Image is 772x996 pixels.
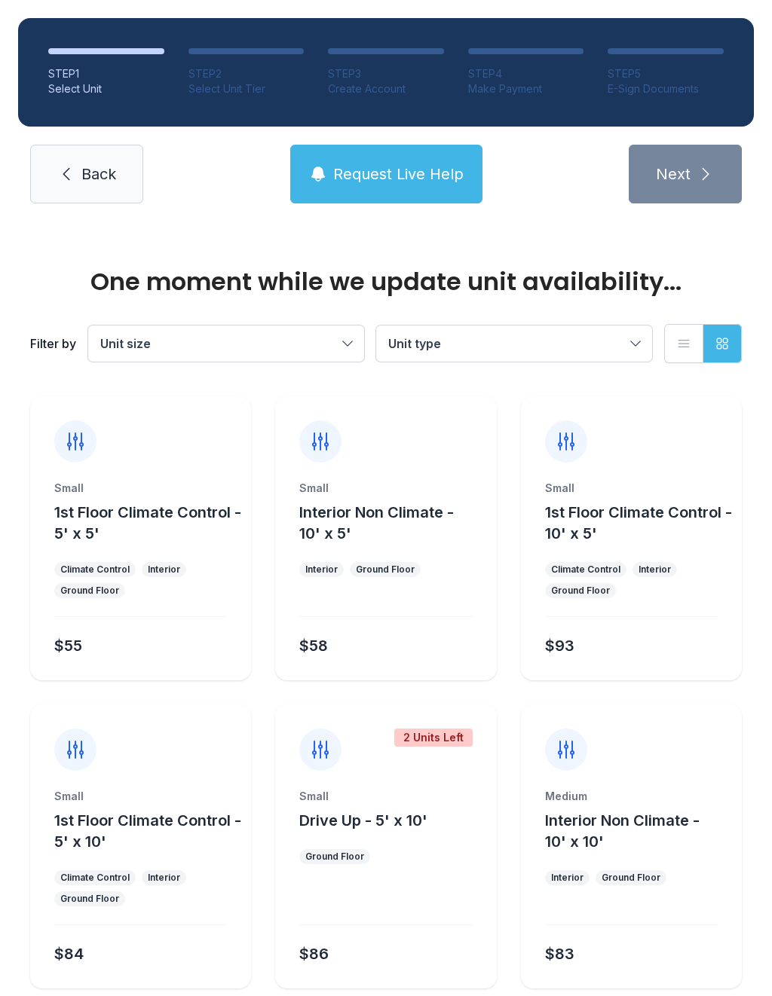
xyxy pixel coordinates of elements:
[299,789,472,804] div: Small
[545,635,574,656] div: $93
[54,810,245,852] button: 1st Floor Climate Control - 5' x 10'
[299,810,427,831] button: Drive Up - 5' x 10'
[81,163,116,185] span: Back
[60,872,130,884] div: Climate Control
[299,943,329,964] div: $86
[88,325,364,362] button: Unit size
[54,502,245,544] button: 1st Floor Climate Control - 5' x 5'
[54,481,227,496] div: Small
[551,872,584,884] div: Interior
[299,481,472,496] div: Small
[468,66,584,81] div: STEP 4
[148,564,180,576] div: Interior
[545,503,732,542] span: 1st Floor Climate Control - 10' x 5'
[299,811,427,829] span: Drive Up - 5' x 10'
[54,789,227,804] div: Small
[608,81,724,96] div: E-Sign Documents
[60,585,119,597] div: Ground Floor
[545,789,718,804] div: Medium
[54,811,241,851] span: 1st Floor Climate Control - 5' x 10'
[54,635,82,656] div: $55
[299,503,454,542] span: Interior Non Climate - 10' x 5'
[376,325,652,362] button: Unit type
[299,635,328,656] div: $58
[545,943,574,964] div: $83
[333,163,464,185] span: Request Live Help
[100,336,151,351] span: Unit size
[30,335,76,353] div: Filter by
[328,66,444,81] div: STEP 3
[356,564,415,576] div: Ground Floor
[545,502,736,544] button: 1st Floor Climate Control - 10' x 5'
[54,943,84,964] div: $84
[60,893,119,905] div: Ground Floor
[60,564,130,576] div: Climate Control
[48,66,164,81] div: STEP 1
[388,336,441,351] span: Unit type
[602,872,660,884] div: Ground Floor
[48,81,164,96] div: Select Unit
[545,481,718,496] div: Small
[394,729,473,747] div: 2 Units Left
[551,564,620,576] div: Climate Control
[148,872,180,884] div: Interior
[305,564,338,576] div: Interior
[468,81,584,96] div: Make Payment
[299,502,490,544] button: Interior Non Climate - 10' x 5'
[545,810,736,852] button: Interior Non Climate - 10' x 10'
[608,66,724,81] div: STEP 5
[188,81,305,96] div: Select Unit Tier
[656,163,691,185] span: Next
[328,81,444,96] div: Create Account
[545,811,700,851] span: Interior Non Climate - 10' x 10'
[30,270,742,294] div: One moment while we update unit availability...
[639,564,671,576] div: Interior
[305,851,364,863] div: Ground Floor
[551,585,610,597] div: Ground Floor
[54,503,241,542] span: 1st Floor Climate Control - 5' x 5'
[188,66,305,81] div: STEP 2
